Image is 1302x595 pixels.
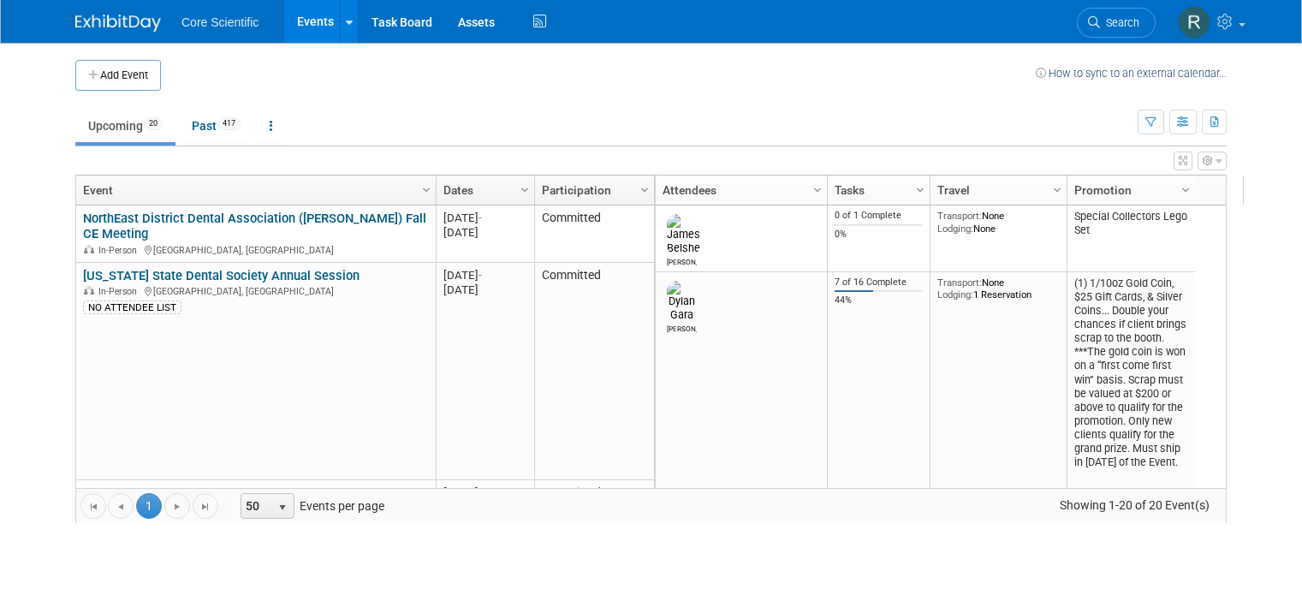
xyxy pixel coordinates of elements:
[1067,205,1195,272] td: Special Collectors Lego Set
[937,277,1061,301] div: None 1 Reservation
[638,183,651,197] span: Column Settings
[217,117,241,130] span: 417
[443,485,526,500] div: [DATE]
[219,493,401,519] span: Events per page
[937,210,982,222] span: Transport:
[516,176,535,201] a: Column Settings
[75,60,161,91] button: Add Event
[276,501,289,515] span: select
[75,15,161,32] img: ExhibitDay
[534,263,654,480] td: Committed
[518,183,532,197] span: Column Settings
[83,211,426,242] a: NorthEast District Dental Association ([PERSON_NAME]) Fall CE Meeting
[84,245,94,253] img: In-Person Event
[443,268,526,283] div: [DATE]
[667,281,697,322] img: Dylan Gara
[534,480,654,527] td: Committed
[542,176,643,205] a: Participation
[98,286,142,297] span: In-Person
[83,176,425,205] a: Event
[419,183,433,197] span: Column Settings
[1100,16,1139,29] span: Search
[80,493,106,519] a: Go to the first page
[667,322,697,333] div: Dylan Gara
[83,485,211,501] a: DentalForum Fall 2025
[83,268,360,283] a: [US_STATE] State Dental Society Annual Session
[1179,183,1192,197] span: Column Settings
[179,110,253,142] a: Past417
[1036,67,1227,80] a: How to sync to an external calendar...
[937,223,973,235] span: Lodging:
[443,225,526,240] div: [DATE]
[1049,176,1067,201] a: Column Settings
[170,500,184,514] span: Go to the next page
[144,117,163,130] span: 20
[83,283,428,298] div: [GEOGRAPHIC_DATA], [GEOGRAPHIC_DATA]
[1077,8,1156,38] a: Search
[241,494,271,518] span: 50
[1177,176,1196,201] a: Column Settings
[1074,176,1184,205] a: Promotion
[667,255,697,266] div: James Belshe
[835,210,924,222] div: 0 of 1 Complete
[83,300,181,314] div: NO ATTENDEE LIST
[835,295,924,306] div: 44%
[809,176,828,201] a: Column Settings
[181,15,259,29] span: Core Scientific
[114,500,128,514] span: Go to the previous page
[108,493,134,519] a: Go to the previous page
[83,242,428,257] div: [GEOGRAPHIC_DATA], [GEOGRAPHIC_DATA]
[636,176,655,201] a: Column Settings
[1050,183,1064,197] span: Column Settings
[1044,493,1226,517] span: Showing 1-20 of 20 Event(s)
[937,210,1061,235] div: None None
[835,277,924,289] div: 7 of 16 Complete
[164,493,190,519] a: Go to the next page
[443,176,523,205] a: Dates
[913,183,927,197] span: Column Settings
[1178,6,1210,39] img: Rachel Wolff
[479,269,482,282] span: -
[479,486,482,499] span: -
[193,493,218,519] a: Go to the last page
[443,283,526,297] div: [DATE]
[75,110,175,142] a: Upcoming20
[937,176,1055,205] a: Travel
[912,176,930,201] a: Column Settings
[136,493,162,519] span: 1
[937,289,973,300] span: Lodging:
[199,500,212,514] span: Go to the last page
[98,245,142,256] span: In-Person
[84,286,94,295] img: In-Person Event
[835,176,919,205] a: Tasks
[418,176,437,201] a: Column Settings
[479,211,482,224] span: -
[667,214,700,255] img: James Belshe
[663,176,816,205] a: Attendees
[443,211,526,225] div: [DATE]
[1067,272,1195,490] td: (1) 1/10oz Gold Coin, $25 Gift Cards, & Silver Coins... Double your chances if client brings scra...
[811,183,824,197] span: Column Settings
[86,500,100,514] span: Go to the first page
[937,277,982,289] span: Transport:
[835,229,924,241] div: 0%
[534,205,654,263] td: Committed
